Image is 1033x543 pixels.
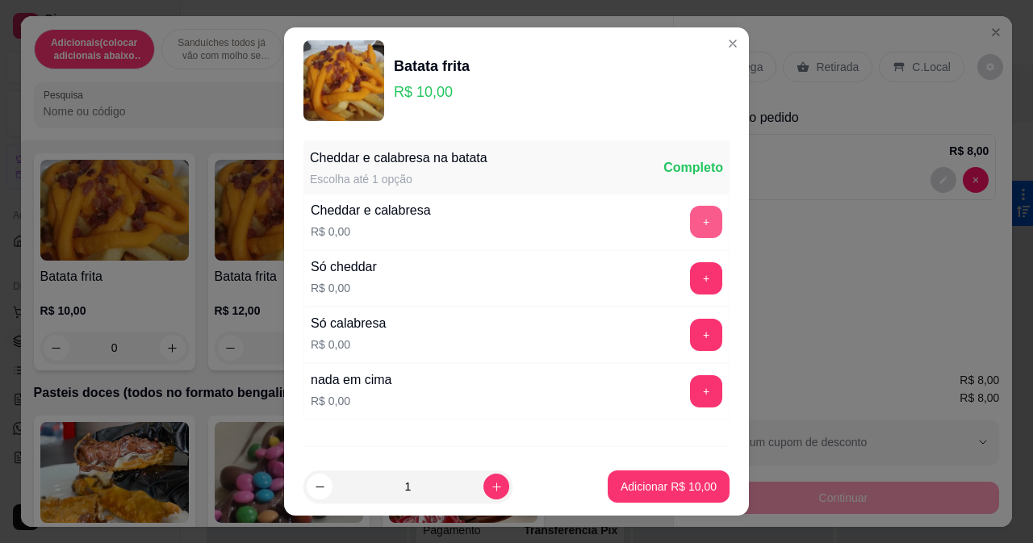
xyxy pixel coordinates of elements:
[690,319,722,351] button: add
[310,148,487,168] div: Cheddar e calabresa na batata
[690,206,722,238] button: add
[311,257,377,277] div: Só cheddar
[311,370,392,390] div: nada em cima
[690,262,722,294] button: add
[307,474,332,499] button: decrease-product-quantity
[311,314,386,333] div: Só calabresa
[394,55,470,77] div: Batata frita
[690,375,722,407] button: add
[311,336,386,353] p: R$ 0,00
[621,478,717,495] p: Adicionar R$ 10,00
[311,201,431,220] div: Cheddar e calabresa
[608,470,730,503] button: Adicionar R$ 10,00
[303,40,384,121] img: product-image
[663,158,723,178] div: Completo
[394,81,470,103] p: R$ 10,00
[311,223,431,240] p: R$ 0,00
[311,393,392,409] p: R$ 0,00
[483,474,509,499] button: increase-product-quantity
[310,171,487,187] div: Escolha até 1 opção
[720,31,746,56] button: Close
[311,280,377,296] p: R$ 0,00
